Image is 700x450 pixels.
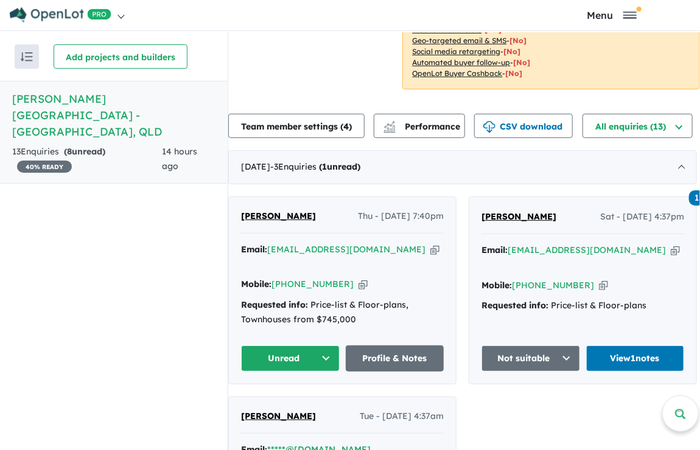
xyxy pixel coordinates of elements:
span: [No] [510,36,527,45]
span: [PERSON_NAME] [241,410,316,421]
button: CSV download [474,114,573,138]
button: Unread [241,345,340,372]
button: Copy [671,244,680,257]
a: [EMAIL_ADDRESS][DOMAIN_NAME] [508,244,666,255]
a: [EMAIL_ADDRESS][DOMAIN_NAME] [267,244,425,255]
img: line-chart.svg [384,121,395,128]
div: Price-list & Floor-plans [481,299,684,313]
span: [No] [506,69,523,78]
img: sort.svg [21,52,33,61]
span: 8 [67,146,72,157]
a: [PHONE_NUMBER] [512,280,594,291]
a: View1notes [586,345,685,372]
div: 13 Enquir ies [12,145,163,174]
img: bar-chart.svg [383,125,396,133]
button: Toggle navigation [527,9,697,21]
span: Tue - [DATE] 4:37am [360,409,444,424]
span: [No] [504,47,521,56]
strong: ( unread) [64,146,105,157]
a: Profile & Notes [346,345,444,372]
button: Copy [359,278,368,291]
div: Price-list & Floor-plans, Townhouses from $745,000 [241,298,444,327]
span: 1 [322,161,327,172]
strong: Mobile: [481,280,512,291]
strong: ( unread) [319,161,360,172]
u: Geo-targeted email & SMS [413,36,507,45]
button: All enquiries (13) [583,114,693,138]
strong: Requested info: [481,300,548,311]
button: Copy [430,243,439,256]
button: Performance [374,114,465,138]
a: [PHONE_NUMBER] [271,279,354,289]
a: [PERSON_NAME] [241,209,316,224]
span: 14 hours ago [163,146,198,171]
strong: Requested info: [241,299,308,310]
span: [No] [514,58,531,67]
span: Thu - [DATE] 7:40pm [358,209,444,224]
strong: Mobile: [241,279,271,289]
u: OpenLot Buyer Cashback [413,69,503,78]
img: download icon [483,121,495,133]
span: [PERSON_NAME] [241,210,316,221]
button: Team member settings (4) [228,114,365,138]
a: [PERSON_NAME] [481,210,556,224]
img: Openlot PRO Logo White [10,7,111,22]
h5: [PERSON_NAME][GEOGRAPHIC_DATA] - [GEOGRAPHIC_DATA] , QLD [12,91,215,140]
span: Sat - [DATE] 4:37pm [600,210,684,224]
a: [PERSON_NAME] [241,409,316,424]
button: Add projects and builders [54,44,187,69]
span: Performance [385,121,460,132]
button: Not suitable [481,345,580,372]
span: 40 % READY [17,161,72,173]
u: Social media retargeting [413,47,501,56]
span: [PERSON_NAME] [481,211,556,222]
strong: Email: [481,244,508,255]
button: Copy [599,279,608,292]
span: - 3 Enquir ies [270,161,360,172]
span: 4 [343,121,349,132]
u: Automated buyer follow-up [413,58,511,67]
div: [DATE] [228,150,697,184]
strong: Email: [241,244,267,255]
